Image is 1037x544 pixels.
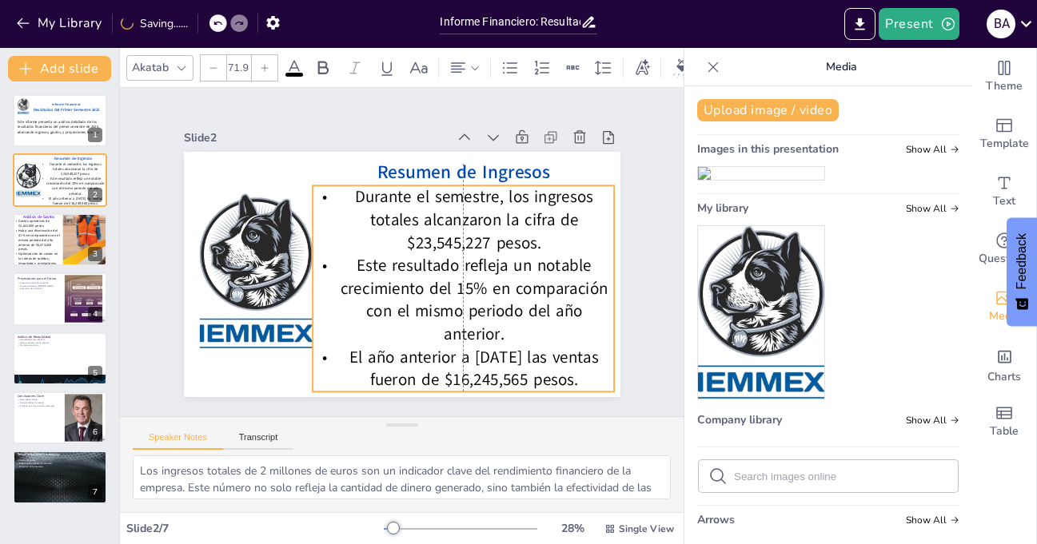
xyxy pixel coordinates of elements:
div: Saving...... [121,16,188,31]
p: Mejora respecto al año anterior [18,341,102,344]
span: Template [980,135,1029,153]
span: Hubo una disminución del 41% en comparación con el mismo periodo del año anterior de $6,473,000 p... [18,228,59,252]
div: Add a table [972,393,1036,451]
div: 2 [13,153,107,206]
p: Crecimiento del 20% esperado [18,282,60,285]
button: Speaker Notes [133,432,223,450]
p: Expansión de productos [18,288,60,291]
div: 4 [88,307,102,321]
button: Transcript [223,432,294,450]
span: Arrows [697,512,735,527]
span: Resultados del Primer Semestre 2025 [34,107,100,113]
span: Durante el semestre, los ingresos totales alcanzaron la cifra de $23,545,227 pesos. [360,181,599,268]
span: Show all [906,514,959,526]
p: Proyecciones para el Futuro [18,276,60,281]
span: Charts [987,368,1021,386]
div: 1 [13,94,107,147]
div: Add images, graphics, shapes or video [972,278,1036,336]
button: Upload image / video [697,99,839,121]
input: Insert title [440,10,580,34]
p: Monitoreo continuo [18,343,102,347]
span: Feedback [1015,233,1029,289]
div: 6 [13,391,107,444]
span: Análisis de Gastos [23,214,55,220]
div: 3 [88,247,102,261]
p: Rentabilidad neta del 25% [18,338,102,341]
p: Conclusiones Clave [18,394,60,399]
span: Questions [979,250,1031,268]
p: Nuevas estrategias [PERSON_NAME] [18,284,60,288]
span: Table [990,423,1019,440]
button: Feedback - Show survey [1007,217,1037,326]
span: Informe Financiero: [52,102,81,107]
span: Company library [697,412,782,427]
div: 28 % [553,521,592,536]
div: Slide 2 [196,108,460,150]
span: Alineación de la dirección [19,465,43,468]
div: Change the overall theme [972,48,1036,105]
span: Control de gastos [19,459,35,463]
button: Present [879,8,959,40]
p: Enfoque en el crecimiento sostenido [18,404,60,407]
span: Images in this presentation [697,141,839,157]
span: Este informe presenta un análisis detallado de los resultados financieros del primer semestre de ... [18,120,99,135]
p: Análisis de Rentabilidad [18,334,102,339]
span: Optimización de costos en las áreas de sueldos, impuestos y prestaciones. [18,252,58,265]
p: Oportunidades de mejora [18,401,60,404]
span: Resumen de Ingresos [384,157,558,201]
div: Background color [671,59,695,76]
button: Add slide [8,56,111,81]
div: 4 [13,272,107,325]
span: Recomendaciones Estratégicas [18,453,60,457]
span: Show all [906,144,959,155]
div: Add text boxes [972,163,1036,220]
button: Export to PowerPoint [844,8,875,40]
textarea: Los ingresos totales de 2 millones de euros son un indicador clave del rendimiento financiero de ... [133,455,671,499]
span: El año anterior a [DATE] las ventas fueron de $16,245,565 pesos. [337,340,588,408]
img: 1870638a-87a7-41cf-a6e9-a70e71bf7d71.jpeg [698,167,824,180]
div: Add ready made slides [972,105,1036,163]
span: Este resultado refleja un notable crecimiento del 15% en comparación con el mismo periodo del año... [46,176,104,196]
div: 1 [88,128,102,142]
span: My library [697,201,748,216]
span: Gastos operativos de $3,841,000 pesos. [18,219,49,228]
span: Text [993,193,1015,210]
div: Get real-time input from your audience [972,220,1036,278]
span: Show all [906,415,959,426]
img: 1870638a-87a7-41cf-a6e9-a70e71bf7d71.jpeg [698,226,824,399]
div: 3 [13,213,107,266]
button: My Library [12,10,109,36]
span: Media [989,308,1020,325]
div: Text effects [630,55,654,81]
div: B A [987,10,1015,38]
div: 7 [88,485,102,499]
span: Resumen de Ingresos [54,156,92,161]
span: Show all [906,203,959,214]
div: Add charts and graphs [972,336,1036,393]
div: 5 [88,366,102,380]
p: Media [726,48,956,86]
div: 2 [88,188,102,202]
div: Slide 2 / 7 [126,521,384,536]
div: 6 [88,425,102,439]
button: B A [987,8,1015,40]
span: El año anterior a [DATE] las ventas fueron de $16,245,565 pesos. [49,196,102,205]
span: Este resultado refleja un notable crecimiento del 15% en comparación con el mismo periodo del año... [335,250,604,355]
span: Nuevas oportunidades de inversión [19,463,52,466]
div: 5 [13,332,107,385]
span: Single View [619,522,674,535]
span: Theme [986,77,1023,95]
p: Desempeño sólido [18,399,60,402]
span: Durante el semestre, los ingresos totales alcanzaron la cifra de $23,545,227 pesos. [50,161,101,176]
input: Search images online [734,471,948,482]
div: Akatab [129,57,172,78]
div: 7 [13,451,107,503]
